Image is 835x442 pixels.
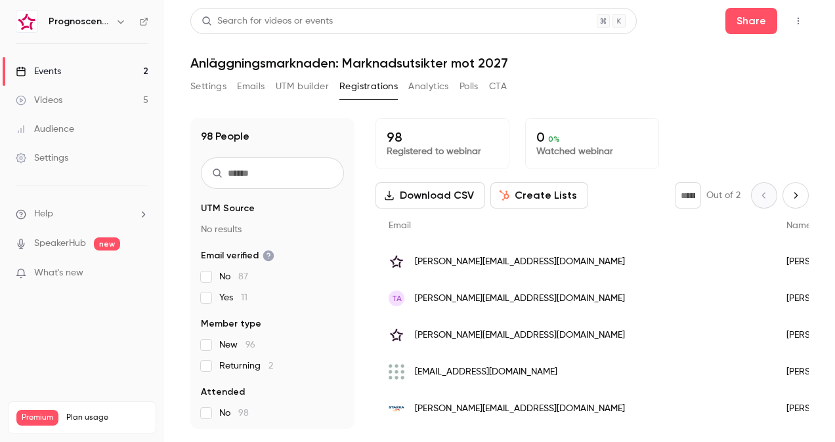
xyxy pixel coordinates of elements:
[389,364,404,380] img: brekkestrand.se
[415,255,625,269] span: [PERSON_NAME][EMAIL_ADDRESS][DOMAIN_NAME]
[489,76,507,97] button: CTA
[460,76,479,97] button: Polls
[490,182,588,209] button: Create Lists
[201,129,249,144] h1: 98 People
[201,317,261,331] span: Member type
[392,292,402,304] span: TA
[375,182,485,209] button: Download CSV
[241,293,247,302] span: 11
[238,409,249,418] span: 98
[389,254,404,270] img: hubexo.com
[238,272,248,281] span: 87
[237,76,265,97] button: Emails
[548,134,560,144] span: 0 %
[276,76,329,97] button: UTM builder
[246,340,255,350] span: 96
[34,266,83,280] span: What's new
[190,76,226,97] button: Settings
[389,401,404,416] img: starka.se
[415,329,625,342] span: [PERSON_NAME][EMAIL_ADDRESS][DOMAIN_NAME]
[725,8,777,34] button: Share
[16,94,62,107] div: Videos
[415,292,625,306] span: [PERSON_NAME][EMAIL_ADDRESS][DOMAIN_NAME]
[387,129,498,145] p: 98
[219,291,247,304] span: Yes
[201,223,344,236] p: No results
[389,327,404,343] img: hubexo.com
[94,237,120,251] span: new
[16,123,74,136] div: Audience
[34,237,86,251] a: SpeakerHub
[201,386,245,399] span: Attended
[219,359,273,372] span: Returning
[536,145,648,158] p: Watched webinar
[786,221,811,230] span: Name
[16,410,58,426] span: Premium
[268,361,273,371] span: 2
[202,14,333,28] div: Search for videos or events
[219,270,248,283] span: No
[706,189,740,202] p: Out of 2
[339,76,398,97] button: Registrations
[219,338,255,352] span: New
[415,402,625,416] span: [PERSON_NAME][EMAIL_ADDRESS][DOMAIN_NAME]
[16,65,61,78] div: Events
[16,151,68,165] div: Settings
[16,11,37,32] img: Prognoscentret | Powered by Hubexo
[133,268,148,279] iframe: Noticeable Trigger
[389,221,411,230] span: Email
[219,407,249,420] span: No
[408,76,449,97] button: Analytics
[201,202,255,215] span: UTM Source
[16,207,148,221] li: help-dropdown-opener
[415,365,557,379] span: [EMAIL_ADDRESS][DOMAIN_NAME]
[536,129,648,145] p: 0
[34,207,53,221] span: Help
[387,145,498,158] p: Registered to webinar
[66,412,148,423] span: Plan usage
[782,182,809,209] button: Next page
[49,15,110,28] h6: Prognoscentret | Powered by Hubexo
[190,55,809,71] h1: Anläggningsmarknaden: Marknadsutsikter mot 2027
[201,249,274,262] span: Email verified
